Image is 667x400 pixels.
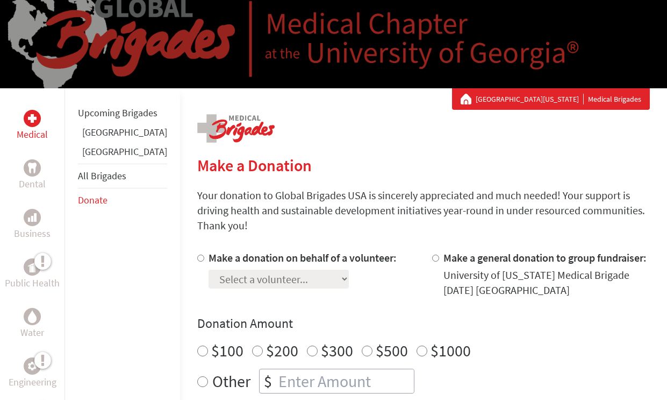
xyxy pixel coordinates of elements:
img: Dental [28,163,37,173]
li: Guatemala [78,144,167,164]
li: Upcoming Brigades [78,101,167,125]
a: WaterWater [20,308,44,340]
a: Public HealthPublic Health [5,258,60,291]
img: Medical [28,114,37,123]
label: $500 [376,340,408,361]
img: Public Health [28,262,37,272]
div: Public Health [24,258,41,276]
label: Make a general donation to group fundraiser: [443,251,647,264]
label: $200 [266,340,298,361]
p: Water [20,325,44,340]
a: [GEOGRAPHIC_DATA] [82,126,167,138]
a: MedicalMedical [17,110,48,142]
a: All Brigades [78,170,126,182]
img: logo-medical.png [197,114,275,143]
div: Medical Brigades [461,94,641,104]
p: Medical [17,127,48,142]
h2: Make a Donation [197,156,650,175]
li: All Brigades [78,164,167,188]
label: $1000 [431,340,471,361]
input: Enter Amount [276,369,414,393]
a: BusinessBusiness [14,209,51,241]
p: Your donation to Global Brigades USA is sincerely appreciated and much needed! Your support is dr... [197,188,650,233]
div: $ [260,369,276,393]
div: Medical [24,110,41,127]
li: Ghana [78,125,167,144]
p: Engineering [9,375,56,390]
div: Dental [24,159,41,177]
h4: Donation Amount [197,315,650,332]
label: Make a donation on behalf of a volunteer: [209,251,397,264]
a: [GEOGRAPHIC_DATA] [82,145,167,158]
a: EngineeringEngineering [9,357,56,390]
label: Other [212,369,250,394]
a: Upcoming Brigades [78,107,157,119]
img: Engineering [28,362,37,370]
div: Water [24,308,41,325]
a: [GEOGRAPHIC_DATA][US_STATE] [476,94,584,104]
p: Public Health [5,276,60,291]
div: Business [24,209,41,226]
li: Donate [78,188,167,212]
a: DentalDental [19,159,46,192]
img: Water [28,310,37,322]
label: $100 [211,340,243,361]
div: University of [US_STATE] Medical Brigade [DATE] [GEOGRAPHIC_DATA] [443,268,650,298]
a: Donate [78,194,107,206]
p: Business [14,226,51,241]
p: Dental [19,177,46,192]
label: $300 [321,340,353,361]
div: Engineering [24,357,41,375]
img: Business [28,213,37,222]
